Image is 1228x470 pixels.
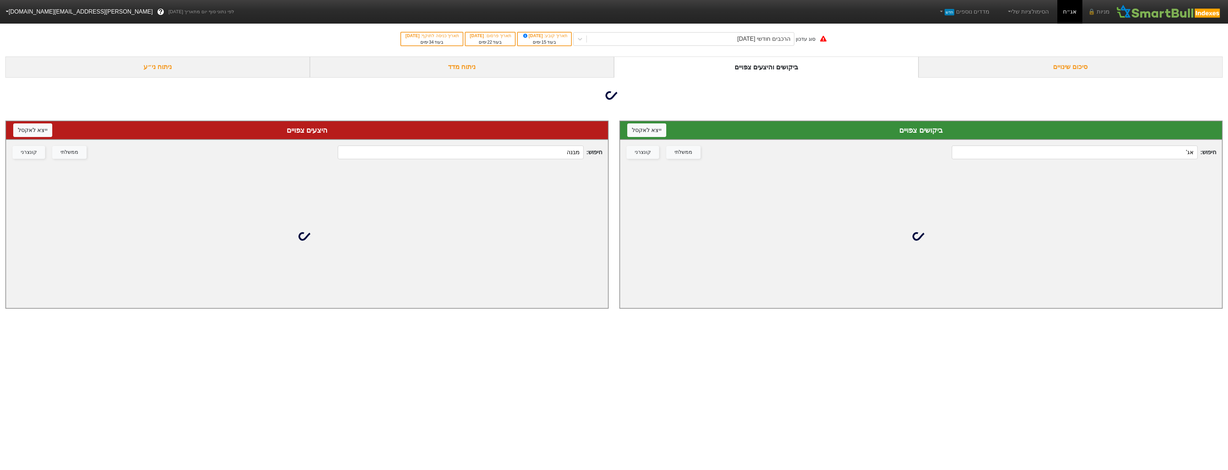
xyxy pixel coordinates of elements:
div: סיכום שינויים [918,57,1223,78]
span: חיפוש : [952,146,1216,159]
div: סוג עדכון [796,35,815,43]
button: ייצא לאקסל [13,123,52,137]
div: היצעים צפויים [13,125,601,136]
span: 22 [487,40,492,45]
span: 15 [541,40,546,45]
span: חיפוש : [338,146,602,159]
div: קונצרני [21,148,37,156]
div: תאריך כניסה לתוקף : [405,33,459,39]
div: ניתוח ני״ע [5,57,310,78]
span: חדש [945,9,954,15]
div: בעוד ימים [469,39,511,45]
span: ? [159,7,162,17]
button: ממשלתי [666,146,701,159]
img: loading... [912,228,930,245]
button: קונצרני [13,146,45,159]
span: [DATE] [522,33,544,38]
div: ממשלתי [674,148,692,156]
img: SmartBull [1115,5,1222,19]
div: בעוד ימים [521,39,567,45]
span: [DATE] [405,33,421,38]
a: הסימולציות שלי [1004,5,1052,19]
div: תאריך קובע : [521,33,567,39]
button: קונצרני [627,146,659,159]
button: ממשלתי [52,146,87,159]
span: [DATE] [470,33,485,38]
img: loading... [298,228,316,245]
div: ממשלתי [60,148,78,156]
img: loading... [605,87,623,104]
div: ביקושים והיצעים צפויים [614,57,918,78]
button: ייצא לאקסל [627,123,666,137]
div: ניתוח מדד [310,57,614,78]
div: הרכבים חודשי [DATE] [737,35,790,43]
span: לפי נתוני סוף יום מתאריך [DATE] [169,8,234,15]
span: 34 [429,40,434,45]
div: קונצרני [635,148,651,156]
input: 97 רשומות... [952,146,1197,159]
div: ביקושים צפויים [627,125,1215,136]
a: מדדים נוספיםחדש [935,5,992,19]
input: 473 רשומות... [338,146,583,159]
div: תאריך פרסום : [469,33,511,39]
div: בעוד ימים [405,39,459,45]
